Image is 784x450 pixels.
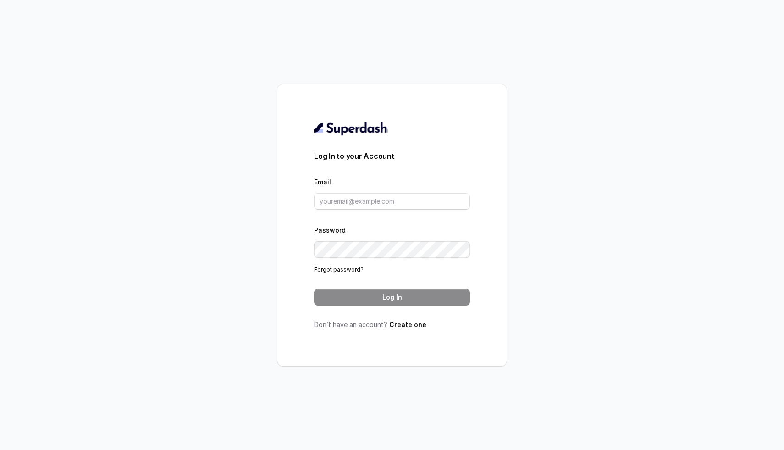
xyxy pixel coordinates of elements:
input: youremail@example.com [314,193,470,210]
label: Password [314,226,346,234]
h3: Log In to your Account [314,150,470,161]
p: Don’t have an account? [314,320,470,329]
a: Forgot password? [314,266,364,273]
button: Log In [314,289,470,306]
a: Create one [389,321,426,328]
img: light.svg [314,121,388,136]
label: Email [314,178,331,186]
